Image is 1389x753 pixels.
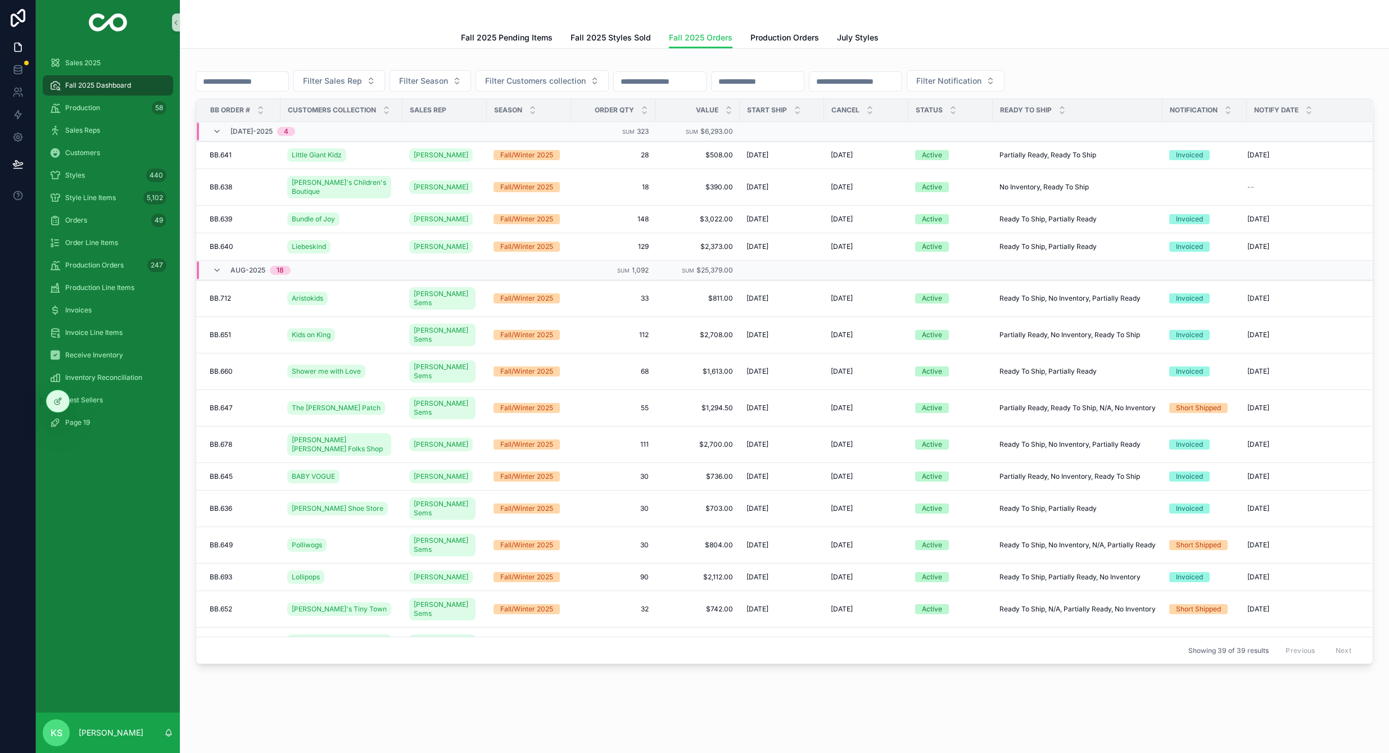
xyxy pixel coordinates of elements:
span: [DATE] [746,151,768,160]
a: Bundle of Joy [287,212,340,226]
a: Fall/Winter 2025 [494,439,564,450]
a: [PERSON_NAME] [409,210,480,228]
span: Kids on King [292,330,331,339]
a: [PERSON_NAME] [409,470,473,483]
a: [PERSON_NAME] Sems [409,358,480,385]
div: Invoiced [1176,242,1203,252]
span: Ready To Ship, Partially Ready [999,242,1097,251]
a: Fall 2025 Pending Items [461,28,553,50]
div: Invoiced [1176,330,1203,340]
a: Invoiced [1169,242,1240,252]
span: [DATE] [1247,403,1269,412]
a: 55 [578,403,649,412]
span: Fall 2025 Orders [669,32,732,43]
a: BB.678 [210,440,274,449]
span: Production Line Items [65,283,134,292]
span: [PERSON_NAME]'s Children's Boutique [292,178,387,196]
a: [DATE] [746,151,817,160]
a: [PERSON_NAME] [409,436,480,453]
span: Liebeskind [292,242,326,251]
a: 28 [578,151,649,160]
a: [PERSON_NAME] [PERSON_NAME] Folks Shop [287,431,396,458]
a: [PERSON_NAME] Sems [409,394,480,421]
a: [DATE] [831,294,902,303]
a: Liebeskind [287,238,396,256]
span: -- [1247,183,1254,192]
span: Aug-2025 [230,266,265,275]
div: Fall/Winter 2025 [500,330,553,340]
span: 129 [578,242,649,251]
a: 112 [578,330,649,339]
a: [DATE] [746,215,817,224]
div: Active [922,293,942,303]
div: Invoiced [1176,439,1203,450]
a: Liebeskind [287,240,331,253]
button: Select Button [293,70,385,92]
a: [PERSON_NAME] [409,178,480,196]
a: Partially Ready, No Inventory, Ready To Ship [999,330,1156,339]
a: Best Sellers [43,390,173,410]
div: Fall/Winter 2025 [500,182,553,192]
a: [DATE] [831,151,902,160]
a: [DATE] [1247,440,1358,449]
div: 440 [146,169,166,182]
span: Style Line Items [65,193,116,202]
a: [DATE] [831,330,902,339]
span: [PERSON_NAME] [414,151,468,160]
a: Active [915,366,986,376]
a: $2,373.00 [662,242,733,251]
span: 148 [578,215,649,224]
span: [DATE] [1247,330,1269,339]
a: [PERSON_NAME] Sems [409,321,480,348]
a: [PERSON_NAME] [409,240,473,253]
a: Invoiced [1169,330,1240,340]
a: Invoiced [1169,439,1240,450]
a: [DATE] [831,215,902,224]
span: [DATE] [746,183,768,192]
span: Fall 2025 Dashboard [65,81,131,90]
a: Fall 2025 Orders [669,28,732,49]
a: [DATE] [831,242,902,251]
span: Shower me with Love [292,367,361,376]
a: [DATE] [831,183,902,192]
a: Style Line Items5,102 [43,188,173,208]
span: Partially Ready, No Inventory, Ready To Ship [999,330,1140,339]
a: Order Line Items [43,233,173,253]
a: Fall/Winter 2025 [494,330,564,340]
a: Active [915,471,986,482]
a: Sales 2025 [43,53,173,73]
a: Inventory Reconciliation [43,368,173,388]
a: $811.00 [662,294,733,303]
a: BABY VOGUE [287,470,340,483]
span: Ready To Ship, No Inventory, Partially Ready [999,440,1141,449]
a: Page 19 [43,412,173,433]
a: Active [915,214,986,224]
a: Partially Ready, Ready To Ship [999,151,1156,160]
a: [PERSON_NAME] [409,146,480,164]
div: Active [922,214,942,224]
div: Fall/Winter 2025 [500,403,553,413]
span: [DATE] [1247,215,1269,224]
a: BABY VOGUE [287,468,396,486]
span: Ready To Ship, No Inventory, Partially Ready [999,294,1141,303]
a: [DATE] [746,440,817,449]
span: [DATE] [746,294,768,303]
span: Production Orders [750,32,819,43]
a: [DATE] [1247,330,1358,339]
a: [PERSON_NAME] Sems [409,287,476,310]
span: [DATE] [831,403,853,412]
div: Fall/Winter 2025 [500,471,553,482]
span: Sales Reps [65,126,100,135]
a: [DATE] [746,403,817,412]
a: Fall/Winter 2025 [494,293,564,303]
span: Page 19 [65,418,90,427]
a: $390.00 [662,183,733,192]
div: Invoiced [1176,366,1203,376]
a: Shower me with Love [287,362,396,380]
a: [PERSON_NAME] Sems [409,285,480,312]
span: 111 [578,440,649,449]
span: Invoice Line Items [65,328,123,337]
a: [DATE] [1247,151,1358,160]
a: Short Shipped [1169,403,1240,413]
